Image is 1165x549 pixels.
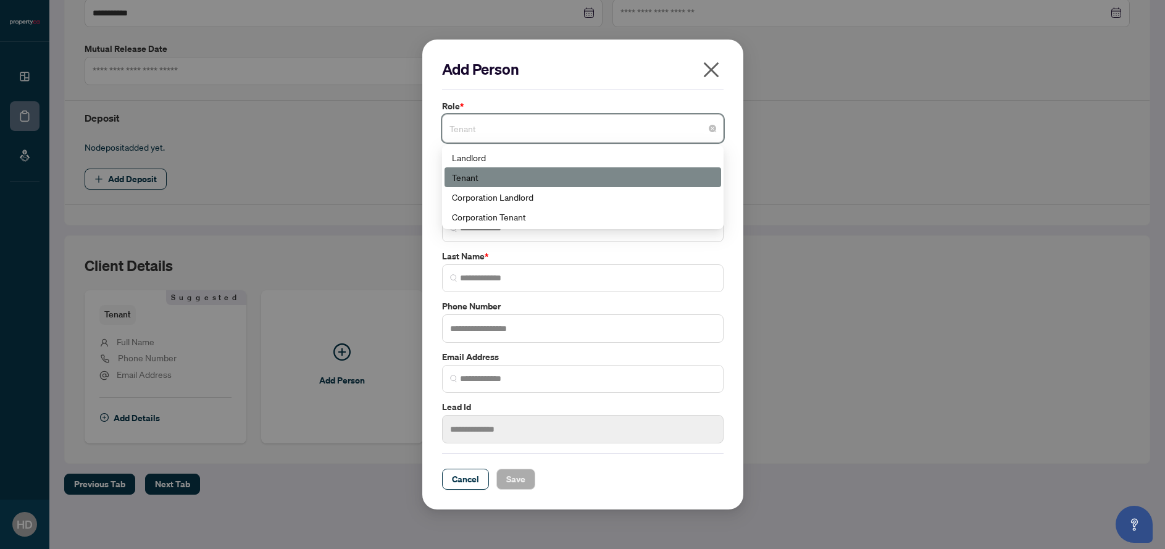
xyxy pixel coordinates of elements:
div: Corporation Tenant [452,210,714,224]
div: Corporation Tenant [445,207,721,227]
h2: Add Person [442,59,724,79]
label: Lead Id [442,400,724,414]
span: Tenant [449,117,716,140]
label: Phone Number [442,300,724,313]
div: Corporation Landlord [452,190,714,204]
span: close-circle [709,125,716,132]
span: Cancel [452,469,479,489]
div: Landlord [452,151,714,164]
button: Save [496,469,535,490]
img: search_icon [450,274,457,282]
div: Tenant [452,170,714,184]
label: Email Address [442,350,724,364]
div: Corporation Landlord [445,187,721,207]
span: close [701,60,721,80]
button: Cancel [442,469,489,490]
div: Landlord [445,148,721,167]
button: Open asap [1116,506,1153,543]
div: Tenant [445,167,721,187]
label: Last Name [442,249,724,263]
label: Role [442,99,724,113]
img: search_icon [450,375,457,382]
